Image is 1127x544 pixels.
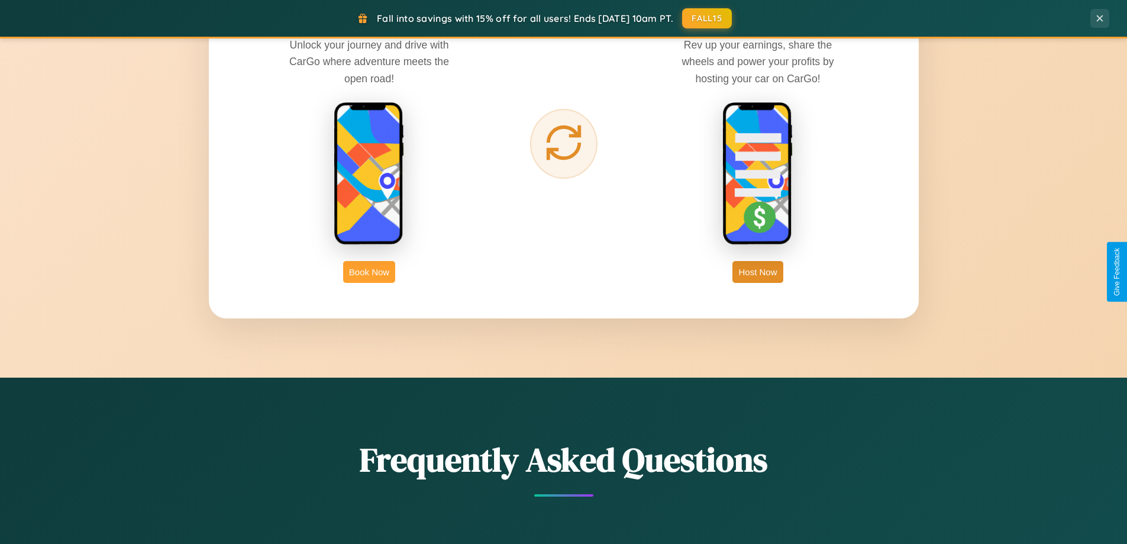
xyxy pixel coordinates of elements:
div: Give Feedback [1113,248,1121,296]
p: Rev up your earnings, share the wheels and power your profits by hosting your car on CarGo! [669,37,847,86]
img: rent phone [334,102,405,246]
p: Unlock your journey and drive with CarGo where adventure meets the open road! [280,37,458,86]
button: Book Now [343,261,395,283]
span: Fall into savings with 15% off for all users! Ends [DATE] 10am PT. [377,12,673,24]
button: FALL15 [682,8,732,28]
h2: Frequently Asked Questions [209,437,919,482]
img: host phone [722,102,793,246]
button: Host Now [732,261,783,283]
